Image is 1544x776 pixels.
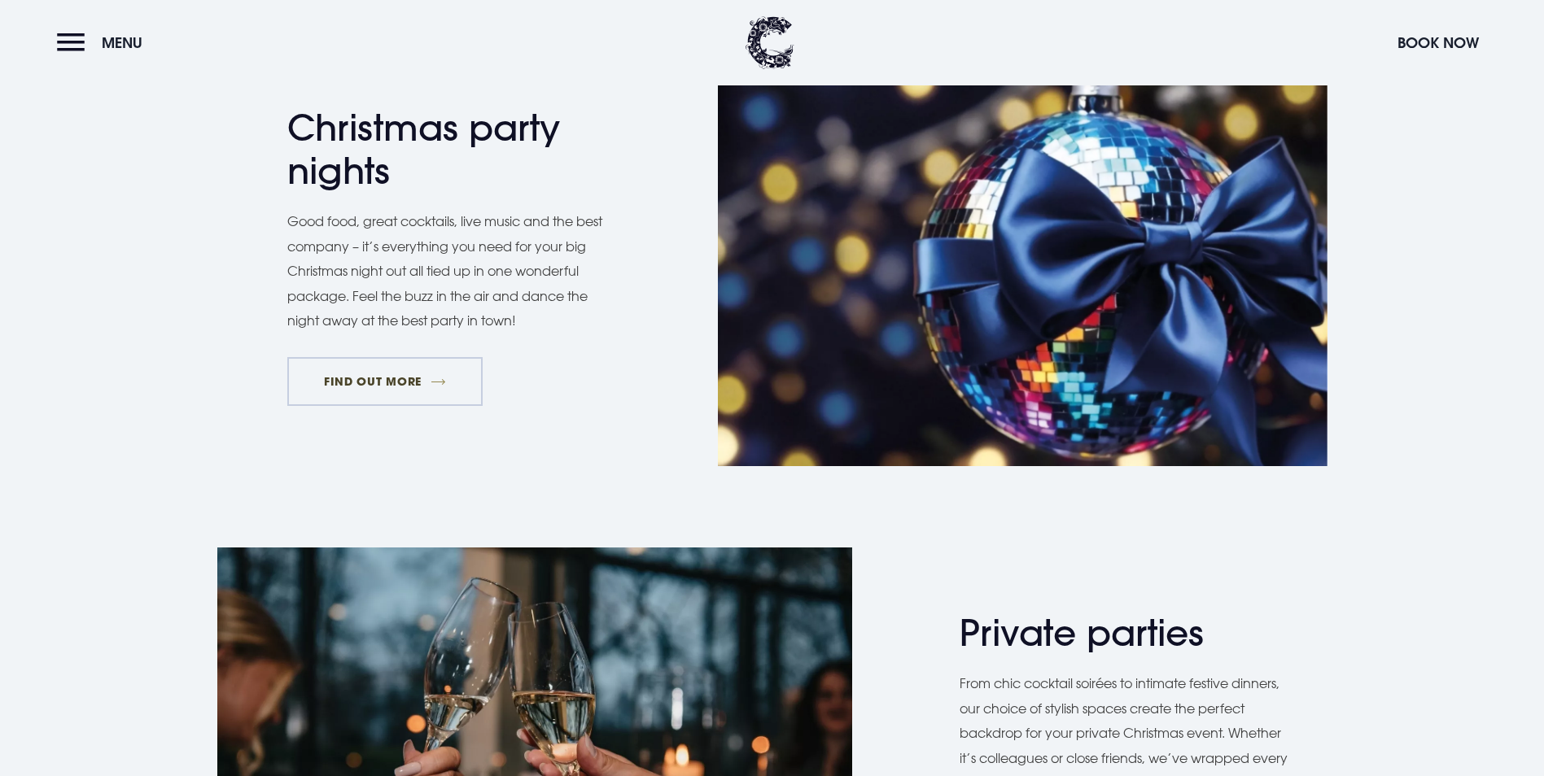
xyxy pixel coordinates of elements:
[57,25,151,60] button: Menu
[746,16,794,69] img: Clandeboye Lodge
[287,107,605,193] h2: Christmas party nights
[960,612,1277,655] h2: Private parties
[1389,25,1487,60] button: Book Now
[287,209,621,333] p: Good food, great cocktails, live music and the best company – it’s everything you need for your b...
[287,357,483,406] a: FIND OUT MORE
[718,60,1327,466] img: Hotel Christmas in Northern Ireland
[102,33,142,52] span: Menu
